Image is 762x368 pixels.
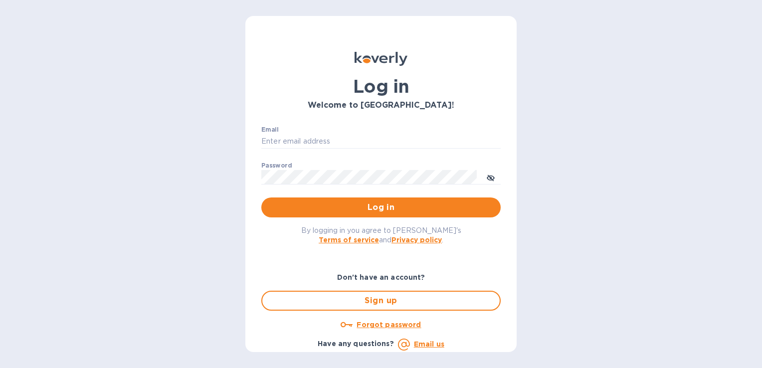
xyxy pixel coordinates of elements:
[355,52,407,66] img: Koverly
[261,134,501,149] input: Enter email address
[414,340,444,348] a: Email us
[261,163,292,169] label: Password
[261,101,501,110] h3: Welcome to [GEOGRAPHIC_DATA]!
[391,236,442,244] a: Privacy policy
[337,273,425,281] b: Don't have an account?
[270,295,492,307] span: Sign up
[301,226,461,244] span: By logging in you agree to [PERSON_NAME]'s and .
[261,127,279,133] label: Email
[481,167,501,187] button: toggle password visibility
[261,291,501,311] button: Sign up
[269,201,493,213] span: Log in
[318,340,394,348] b: Have any questions?
[261,197,501,217] button: Log in
[261,76,501,97] h1: Log in
[319,236,379,244] a: Terms of service
[357,321,421,329] u: Forgot password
